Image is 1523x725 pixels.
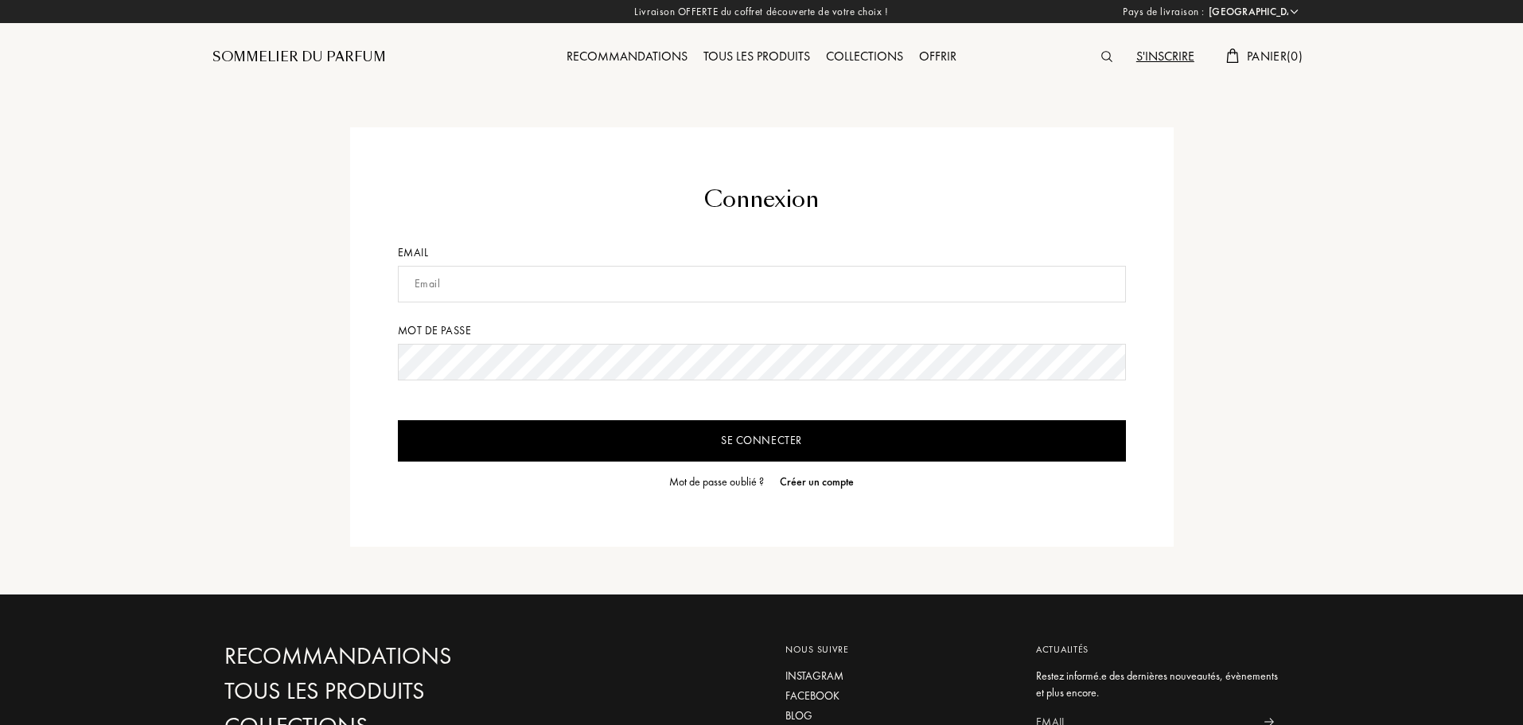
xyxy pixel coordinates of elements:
a: Blog [785,707,1012,724]
div: Mot de passe oublié ? [669,474,764,490]
div: Recommandations [559,47,695,68]
input: Se connecter [398,420,1126,462]
div: Offrir [911,47,964,68]
div: Nous suivre [785,642,1012,657]
a: Tous les produits [224,677,567,705]
div: S'inscrire [1128,47,1202,68]
a: Offrir [911,48,964,64]
div: Mot de passe [398,322,1126,339]
div: Tous les produits [695,47,818,68]
a: Sommelier du Parfum [212,48,386,67]
a: S'inscrire [1128,48,1202,64]
a: Collections [818,48,911,64]
div: Collections [818,47,911,68]
a: Recommandations [559,48,695,64]
span: Panier ( 0 ) [1247,48,1303,64]
div: Créer un compte [780,474,854,490]
img: search_icn.svg [1101,51,1112,62]
span: Pays de livraison : [1123,4,1205,20]
a: Tous les produits [695,48,818,64]
div: Connexion [398,183,1126,216]
div: Restez informé.e des dernières nouveautés, évènements et plus encore. [1036,668,1287,701]
input: Email [398,266,1126,302]
div: Email [398,244,1126,261]
a: Instagram [785,668,1012,684]
a: Facebook [785,688,1012,704]
a: Recommandations [224,642,567,670]
a: Créer un compte [772,474,854,490]
div: Actualités [1036,642,1287,657]
img: cart.svg [1226,49,1239,63]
